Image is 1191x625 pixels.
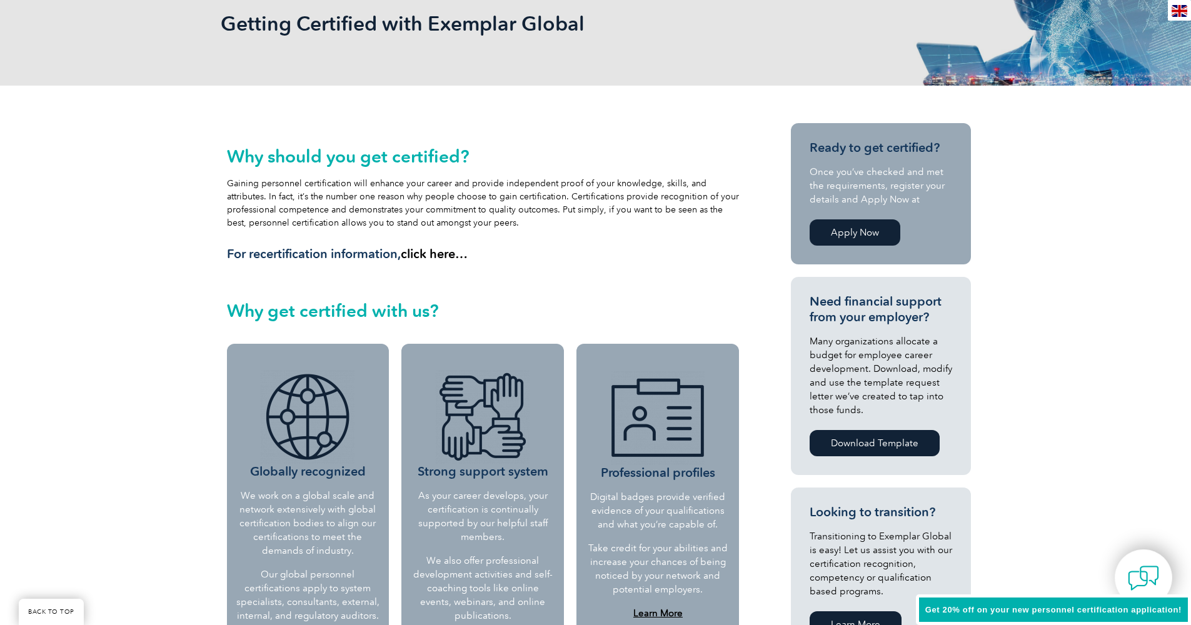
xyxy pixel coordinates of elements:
a: Learn More [633,607,683,619]
h3: Professional profiles [587,371,728,481]
p: Many organizations allocate a budget for employee career development. Download, modify and use th... [810,334,952,417]
h3: For recertification information, [227,246,740,262]
h2: Why should you get certified? [227,146,740,166]
a: Download Template [810,430,940,456]
a: BACK TO TOP [19,599,84,625]
a: Apply Now [810,219,900,246]
div: Gaining personnel certification will enhance your career and provide independent proof of your kn... [227,146,740,262]
p: We work on a global scale and network extensively with global certification bodies to align our c... [236,489,380,557]
p: Our global personnel certifications apply to system specialists, consultants, external, internal,... [236,567,380,622]
h2: Why get certified with us? [227,301,740,321]
p: Digital badges provide verified evidence of your qualifications and what you’re capable of. [587,490,728,531]
a: click here… [401,246,468,261]
img: contact-chat.png [1128,562,1159,594]
h3: Need financial support from your employer? [810,294,952,325]
p: Transitioning to Exemplar Global is easy! Let us assist you with our certification recognition, c... [810,529,952,598]
p: Take credit for your abilities and increase your chances of being noticed by your network and pot... [587,541,728,596]
h3: Ready to get certified? [810,140,952,156]
span: Get 20% off on your new personnel certification application! [925,605,1182,614]
h3: Strong support system [411,370,555,479]
p: As your career develops, your certification is continually supported by our helpful staff members. [411,489,555,544]
h3: Globally recognized [236,370,380,479]
img: en [1172,5,1187,17]
h1: Getting Certified with Exemplar Global [221,11,701,36]
h3: Looking to transition? [810,504,952,520]
p: We also offer professional development activities and self-coaching tools like online events, web... [411,554,555,622]
p: Once you’ve checked and met the requirements, register your details and Apply Now at [810,165,952,206]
